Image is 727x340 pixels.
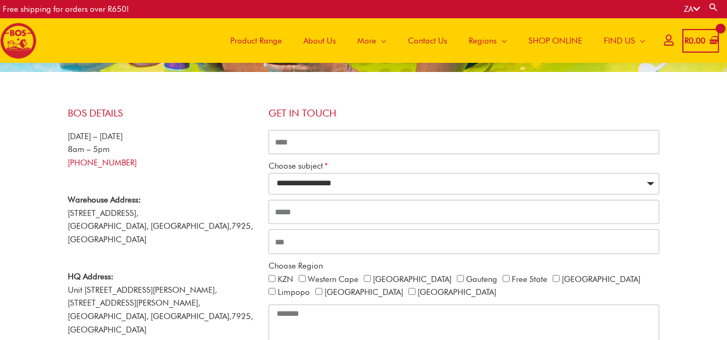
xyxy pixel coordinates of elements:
[684,4,700,14] a: ZA
[278,274,293,284] label: KZN
[269,259,323,273] label: Choose Region
[68,107,258,119] h4: BOS Details
[347,18,397,63] a: More
[308,274,358,284] label: Western Cape
[408,25,447,57] span: Contact Us
[708,2,719,12] a: Search button
[68,144,110,154] span: 8am – 5pm
[68,312,231,321] span: [GEOGRAPHIC_DATA], [GEOGRAPHIC_DATA],
[684,36,689,46] span: R
[466,274,497,284] label: Gauteng
[324,287,403,297] label: [GEOGRAPHIC_DATA]
[458,18,518,63] a: Regions
[293,18,347,63] a: About Us
[68,272,217,295] span: Unit [STREET_ADDRESS][PERSON_NAME],
[303,25,336,57] span: About Us
[68,158,137,168] a: [PHONE_NUMBER]
[68,195,141,205] strong: Warehouse Address:
[469,25,497,57] span: Regions
[278,287,310,297] label: Limpopo
[512,274,547,284] label: Free State
[684,36,705,46] bdi: 0.00
[68,312,253,335] span: 7925, [GEOGRAPHIC_DATA]
[68,272,114,281] strong: HQ Address:
[68,221,231,231] span: [GEOGRAPHIC_DATA], [GEOGRAPHIC_DATA],
[682,29,719,53] a: View Shopping Cart, empty
[269,160,328,173] label: Choose subject
[397,18,458,63] a: Contact Us
[230,25,282,57] span: Product Range
[562,274,640,284] label: [GEOGRAPHIC_DATA]
[220,18,293,63] a: Product Range
[373,274,451,284] label: [GEOGRAPHIC_DATA]
[68,208,138,218] span: [STREET_ADDRESS],
[528,25,582,57] span: SHOP ONLINE
[418,287,496,297] label: [GEOGRAPHIC_DATA]
[269,107,660,119] h4: Get in touch
[518,18,593,63] a: SHOP ONLINE
[604,25,635,57] span: FIND US
[357,25,376,57] span: More
[68,132,123,141] span: [DATE] – [DATE]
[211,18,656,63] nav: Site Navigation
[68,298,200,308] span: [STREET_ADDRESS][PERSON_NAME],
